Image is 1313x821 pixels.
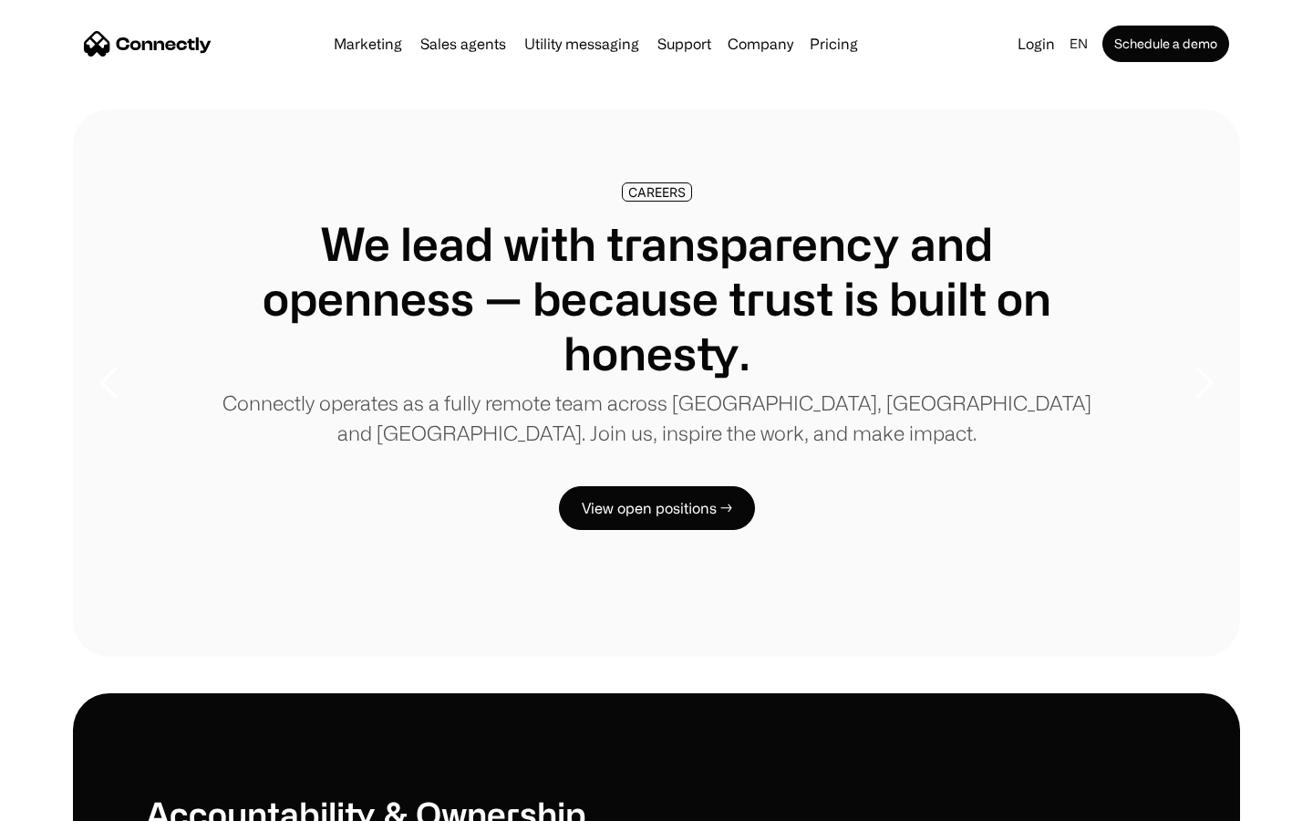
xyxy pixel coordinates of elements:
a: Pricing [802,36,865,51]
a: Schedule a demo [1102,26,1229,62]
h1: We lead with transparency and openness — because trust is built on honesty. [219,216,1094,380]
aside: Language selected: English [18,787,109,815]
a: Support [650,36,719,51]
a: Login [1010,31,1062,57]
a: Marketing [326,36,409,51]
div: CAREERS [628,185,686,199]
a: View open positions → [559,486,755,530]
a: Utility messaging [517,36,646,51]
div: en [1070,31,1088,57]
a: Sales agents [413,36,513,51]
p: Connectly operates as a fully remote team across [GEOGRAPHIC_DATA], [GEOGRAPHIC_DATA] and [GEOGRA... [219,388,1094,448]
div: Company [728,31,793,57]
ul: Language list [36,789,109,815]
